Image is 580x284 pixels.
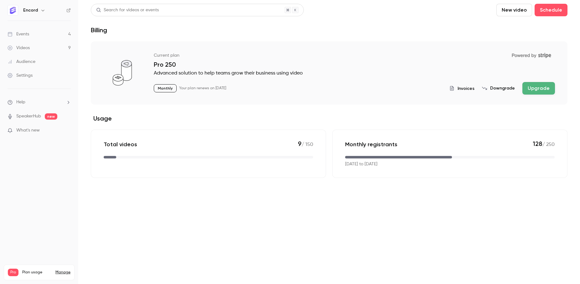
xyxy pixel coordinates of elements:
[458,85,474,92] span: Invoices
[22,270,52,275] span: Plan usage
[16,127,40,134] span: What's new
[8,59,35,65] div: Audience
[8,72,33,79] div: Settings
[535,4,567,16] button: Schedule
[179,86,226,91] p: Your plan renews on [DATE]
[345,161,377,168] p: [DATE] to [DATE]
[8,269,18,276] span: Pro
[496,4,532,16] button: New video
[533,140,542,147] span: 128
[533,140,555,148] p: / 250
[8,31,29,37] div: Events
[91,41,567,178] section: billing
[154,52,179,59] p: Current plan
[63,128,71,133] iframe: Noticeable Trigger
[482,85,515,91] button: Downgrade
[55,270,70,275] a: Manage
[91,115,567,122] h2: Usage
[154,84,177,92] p: Monthly
[298,140,313,148] p: / 150
[45,113,57,120] span: new
[8,5,18,15] img: Encord
[23,7,38,13] h6: Encord
[8,99,71,106] li: help-dropdown-opener
[16,113,41,120] a: SpeakerHub
[104,141,137,148] p: Total videos
[8,45,30,51] div: Videos
[449,85,474,92] button: Invoices
[154,61,555,68] p: Pro 250
[345,141,397,148] p: Monthly registrants
[16,99,25,106] span: Help
[522,82,555,95] button: Upgrade
[96,7,159,13] div: Search for videos or events
[91,26,107,34] h1: Billing
[154,70,555,77] p: Advanced solution to help teams grow their business using video
[298,140,302,147] span: 9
